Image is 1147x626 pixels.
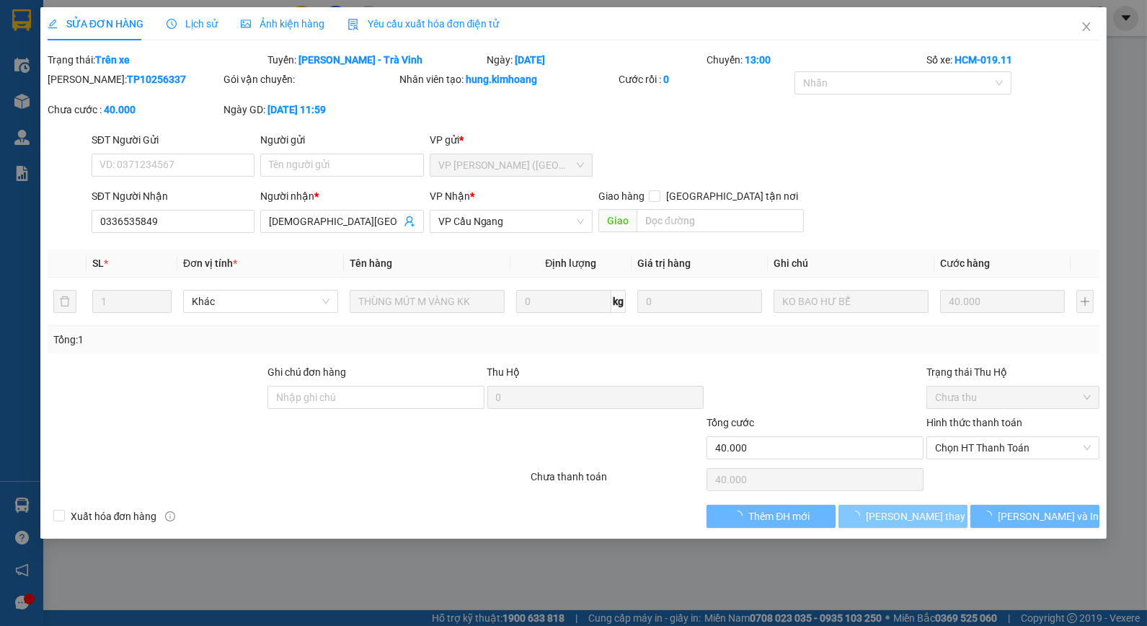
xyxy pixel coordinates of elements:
button: [PERSON_NAME] thay đổi [838,505,967,528]
span: loading [850,511,866,521]
div: Gói vận chuyển: [223,71,397,87]
span: Định lượng [545,257,596,269]
span: Chọn HT Thanh Toán [935,437,1091,459]
input: VD: Bàn, Ghế [350,290,505,313]
b: 40.000 [104,104,136,115]
b: [PERSON_NAME] - Trà Vinh [298,54,422,66]
div: Ngày GD: [223,102,397,118]
b: [DATE] 11:59 [267,104,326,115]
span: Tên hàng [350,257,392,269]
span: VP Trần Phú (Hàng) [438,154,584,176]
input: Ghi chú đơn hàng [267,386,484,409]
span: edit [48,19,58,29]
input: 0 [940,290,1065,313]
div: Cước rồi : [619,71,792,87]
input: Dọc đường [637,209,804,232]
span: Giao [598,209,637,232]
span: VP Cầu Ngang [438,211,584,232]
span: Đơn vị tính [183,257,237,269]
div: Ngày: [486,52,706,68]
b: 0 [663,74,669,85]
div: SĐT Người Nhận [92,188,254,204]
span: Cước hàng [940,257,990,269]
div: Trạng thái: [46,52,266,68]
div: [PERSON_NAME]: [48,71,221,87]
b: 13:00 [745,54,771,66]
p: NHẬN: [6,48,211,62]
div: Người gửi [260,132,423,148]
b: TP10256337 [127,74,186,85]
div: Số xe: [925,52,1101,68]
span: Xuất hóa đơn hàng [65,508,163,524]
label: Ghi chú đơn hàng [267,366,347,378]
span: Giá trị hàng [637,257,691,269]
span: loading [982,511,998,521]
b: HCM-019.11 [955,54,1012,66]
input: 0 [637,290,762,313]
div: Chuyến: [705,52,925,68]
span: VP Nhận [430,190,470,202]
th: Ghi chú [768,250,934,278]
span: Ảnh kiện hàng [241,18,324,30]
span: user-add [404,216,415,227]
span: SỬA ĐƠN HÀNG [48,18,143,30]
img: icon [347,19,359,30]
p: GỬI: [6,28,211,42]
span: 25.000 [64,100,107,115]
span: [GEOGRAPHIC_DATA] tận nơi [660,188,804,204]
span: VP [GEOGRAPHIC_DATA] [40,48,169,62]
label: Hình thức thanh toán [926,417,1022,428]
span: info-circle [165,511,175,521]
b: Trên xe [95,54,130,66]
button: Close [1066,7,1107,48]
span: [PERSON_NAME] và In [998,508,1099,524]
span: GIAO: [6,80,35,94]
span: picture [241,19,251,29]
span: Khác [192,291,329,312]
div: SĐT Người Gửi [92,132,254,148]
button: [PERSON_NAME] và In [970,505,1099,528]
span: Thu Hộ [487,366,521,378]
span: [PERSON_NAME] thay đổi [866,508,981,524]
div: Tổng: 1 [53,332,443,348]
span: VP Cầu Ngang - [30,28,110,42]
span: 0377028730 - [6,64,117,78]
span: close [1081,21,1092,32]
div: Chưa cước : [48,102,221,118]
span: Chưa thu [935,387,1091,408]
button: Thêm ĐH mới [707,505,836,528]
div: Nhân viên tạo: [399,71,616,87]
span: loading [732,511,748,521]
button: delete [53,290,76,313]
b: hung.kimhoang [466,74,537,85]
div: Người nhận [260,188,423,204]
div: Trạng thái Thu Hộ [926,364,1099,380]
span: Thêm ĐH mới [748,508,810,524]
span: Tổng cước [707,417,754,428]
div: Chưa thanh toán [530,469,706,494]
span: Giao hàng [598,190,645,202]
input: Ghi Chú [774,290,929,313]
span: Lịch sử [167,18,218,30]
button: plus [1076,290,1094,313]
span: SL [92,257,104,269]
div: Tuyến: [266,52,486,68]
span: Cước rồi: [4,100,61,115]
b: [DATE] [515,54,546,66]
span: Yêu cầu xuất hóa đơn điện tử [347,18,500,30]
span: clock-circle [167,19,177,29]
span: kg [611,290,626,313]
div: VP gửi [430,132,593,148]
span: HOÀNG [77,64,117,78]
strong: BIÊN NHẬN GỬI HÀNG [48,8,167,22]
